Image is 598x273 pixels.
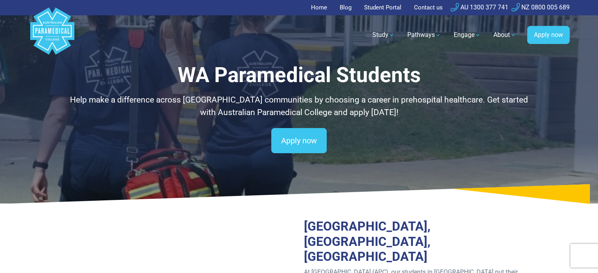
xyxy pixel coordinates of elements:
[449,24,486,46] a: Engage
[304,219,529,264] h2: [GEOGRAPHIC_DATA], [GEOGRAPHIC_DATA], [GEOGRAPHIC_DATA]
[403,24,446,46] a: Pathways
[69,63,529,88] h1: WA Paramedical Students
[527,26,570,44] a: Apply now
[489,24,521,46] a: About
[451,4,508,11] a: AU 1300 377 741
[271,128,327,153] a: Apply now
[512,4,570,11] a: NZ 0800 005 689
[29,15,76,55] a: Australian Paramedical College
[69,94,529,119] p: Help make a difference across [GEOGRAPHIC_DATA] communities by choosing a career in prehospital h...
[368,24,399,46] a: Study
